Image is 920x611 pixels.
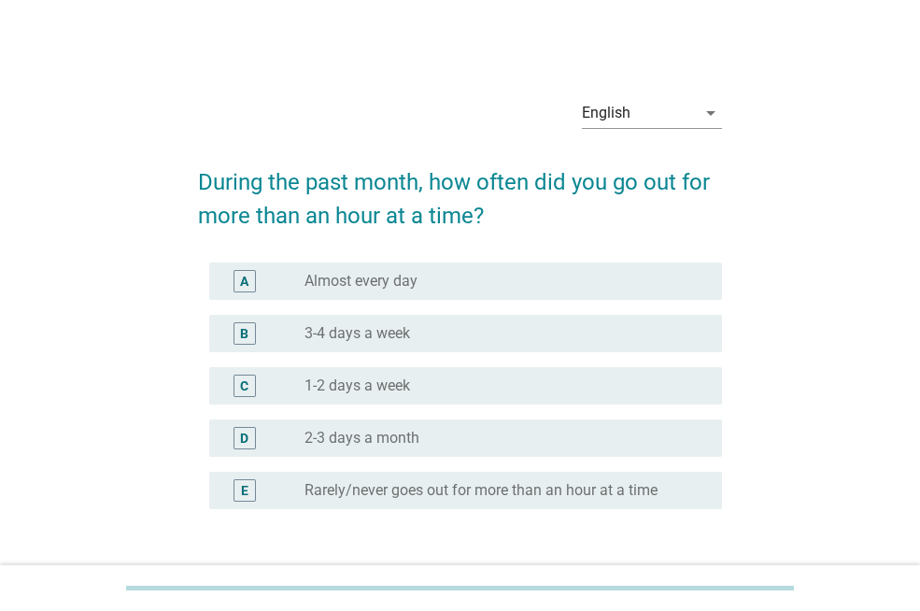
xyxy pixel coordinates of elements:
[700,102,722,124] i: arrow_drop_down
[240,428,248,448] div: D
[240,271,248,291] div: A
[240,376,248,395] div: C
[198,147,722,233] h2: During the past month, how often did you go out for more than an hour at a time?
[304,429,419,448] label: 2-3 days a month
[304,324,410,343] label: 3-4 days a week
[304,481,658,500] label: Rarely/never goes out for more than an hour at a time
[241,480,248,500] div: E
[582,105,630,121] div: English
[304,377,410,395] label: 1-2 days a week
[240,323,248,343] div: B
[304,272,418,291] label: Almost every day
